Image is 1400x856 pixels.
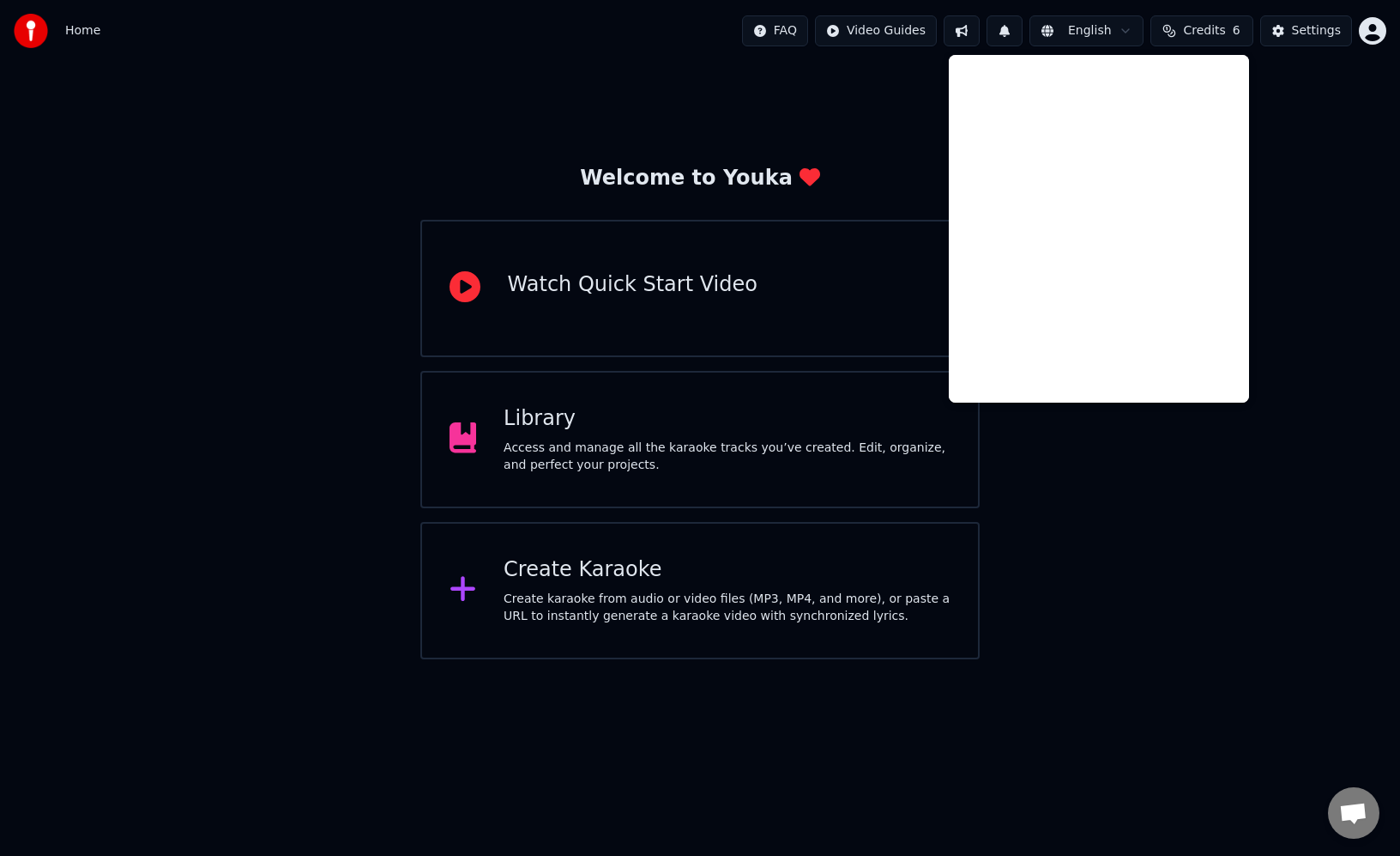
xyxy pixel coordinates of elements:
div: Settings [1292,22,1341,39]
img: youka [14,14,48,48]
span: 6 [1233,22,1240,39]
div: Access and manage all the karaoke tracks you’ve created. Edit, organize, and perfect your projects. [504,440,950,474]
button: Credits6 [1150,15,1253,46]
div: Watch Quick Start Video [508,271,757,299]
div: Create Karaoke [504,556,950,584]
button: Video Guides [815,15,937,46]
div: Library [504,405,950,433]
div: Create karaoke from audio or video files (MP3, MP4, and more), or paste a URL to instantly genera... [504,591,950,625]
span: Home [65,22,100,39]
span: Credits [1183,22,1225,39]
nav: breadcrumb [65,22,100,39]
a: Open chat [1328,787,1379,839]
div: Welcome to Youka [580,165,820,192]
button: Settings [1260,15,1352,46]
button: FAQ [742,15,808,46]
